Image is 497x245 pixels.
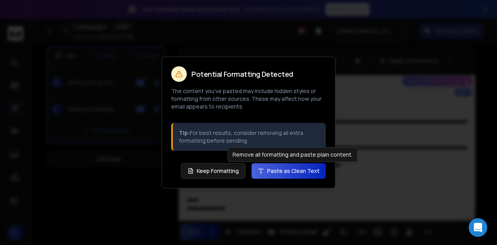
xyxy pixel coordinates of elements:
div: Open Intercom Messenger [469,218,487,237]
h2: Potential Formatting Detected [191,71,293,78]
div: Remove all formatting and paste plain content. [228,147,358,162]
p: The content you've pasted may include hidden styles or formatting from other sources. These may a... [171,87,326,110]
strong: Tip: [179,129,190,136]
button: Keep Formatting [181,163,245,179]
button: Paste as Clean Text [252,163,326,179]
p: For best results, consider removing all extra formatting before sending. [179,129,320,145]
